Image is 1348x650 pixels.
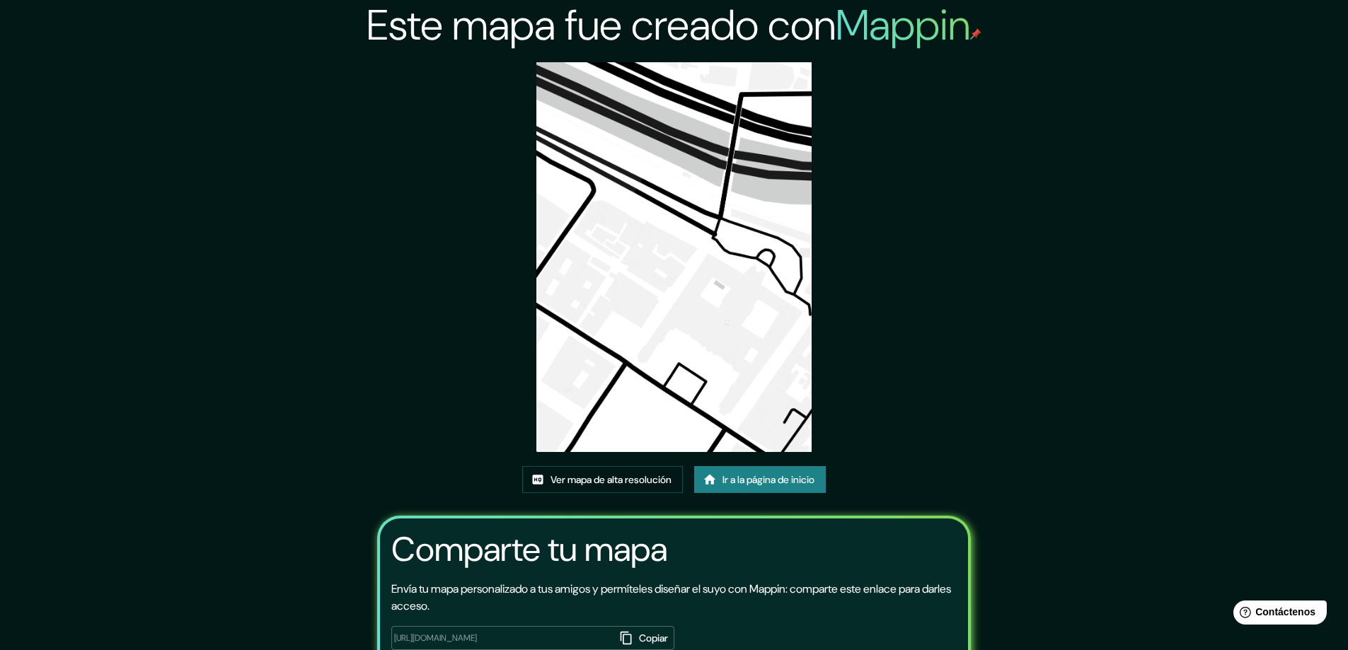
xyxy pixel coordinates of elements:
font: Envía tu mapa personalizado a tus amigos y permíteles diseñar el suyo con Mappin: comparte este e... [391,581,951,613]
font: Comparte tu mapa [391,527,667,571]
font: Copiar [639,632,668,644]
font: Ir a la página de inicio [722,474,814,487]
a: Ir a la página de inicio [694,466,826,493]
font: Ver mapa de alta resolución [551,474,672,487]
button: Copiar [616,626,674,650]
img: created-map [536,62,812,452]
img: pin de mapeo [970,28,981,40]
a: Ver mapa de alta resolución [522,466,683,493]
iframe: Lanzador de widgets de ayuda [1222,595,1332,634]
